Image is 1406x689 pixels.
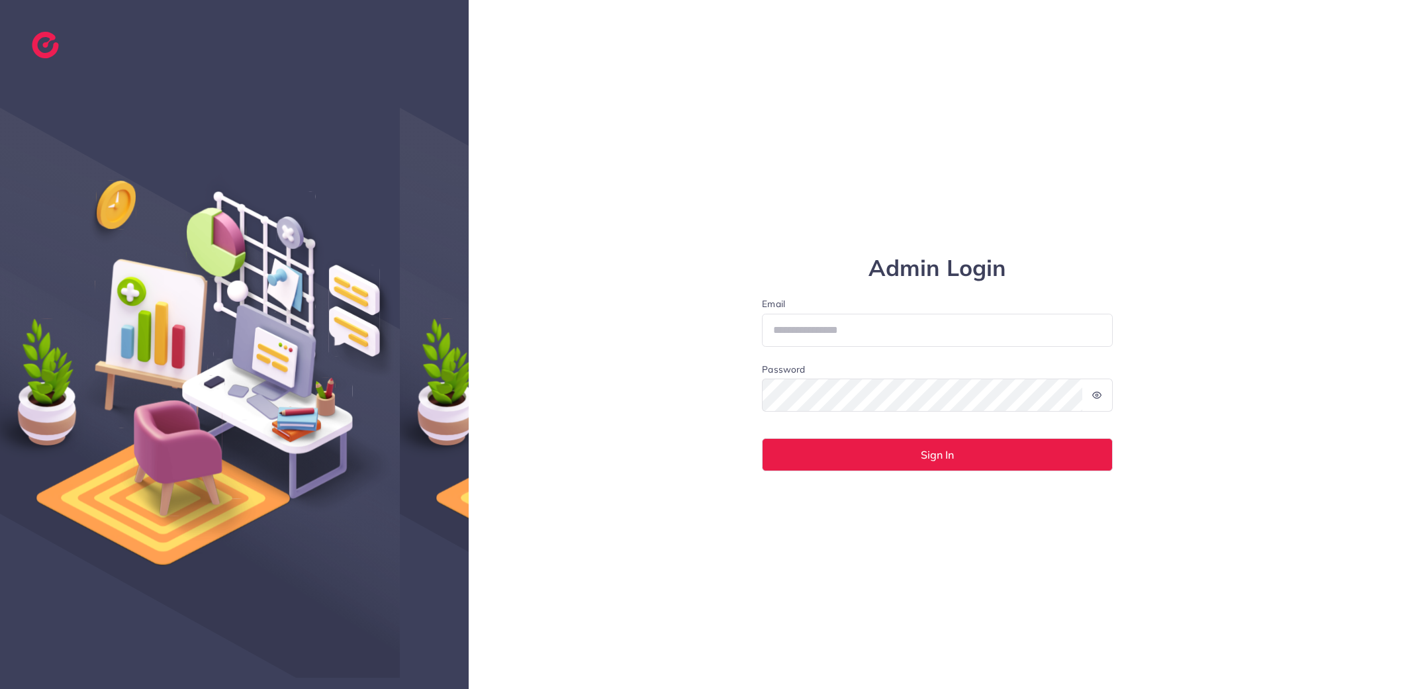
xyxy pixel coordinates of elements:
span: Sign In [921,449,954,460]
label: Password [762,363,805,376]
img: logo [32,32,59,58]
button: Sign In [762,438,1113,471]
label: Email [762,297,1113,310]
h1: Admin Login [762,255,1113,282]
